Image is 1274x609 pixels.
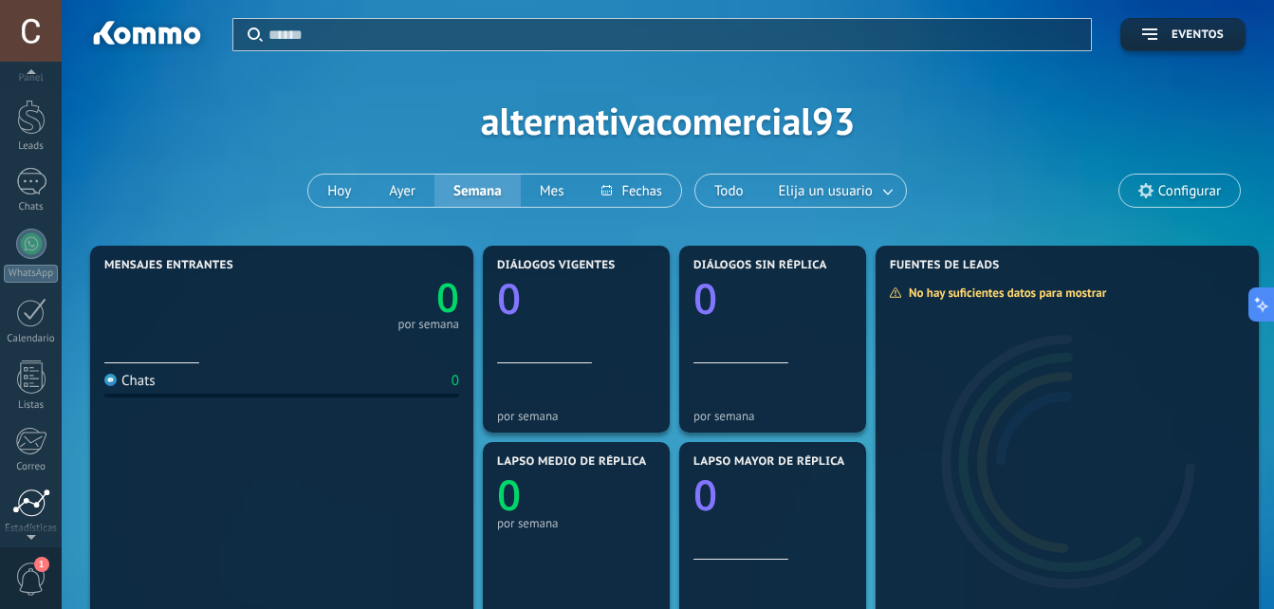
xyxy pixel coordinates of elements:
[452,372,459,390] div: 0
[104,259,233,272] span: Mensajes entrantes
[4,265,58,283] div: WhatsApp
[436,270,459,324] text: 0
[497,516,655,530] div: por semana
[889,285,1119,301] div: No hay suficientes datos para mostrar
[1158,183,1221,199] span: Configurar
[693,409,852,423] div: por semana
[497,269,521,326] text: 0
[397,320,459,329] div: por semana
[104,372,156,390] div: Chats
[497,409,655,423] div: por semana
[763,175,906,207] button: Elija un usuario
[370,175,434,207] button: Ayer
[34,557,49,572] span: 1
[4,201,59,213] div: Chats
[890,259,1000,272] span: Fuentes de leads
[775,178,877,204] span: Elija un usuario
[693,466,717,523] text: 0
[693,259,827,272] span: Diálogos sin réplica
[104,374,117,386] img: Chats
[521,175,583,207] button: Mes
[497,466,521,523] text: 0
[695,175,763,207] button: Todo
[1172,28,1224,42] span: Eventos
[308,175,370,207] button: Hoy
[4,399,59,412] div: Listas
[434,175,521,207] button: Semana
[693,269,717,326] text: 0
[4,333,59,345] div: Calendario
[4,140,59,153] div: Leads
[282,270,459,324] a: 0
[497,259,616,272] span: Diálogos vigentes
[1120,18,1246,51] button: Eventos
[582,175,680,207] button: Fechas
[4,461,59,473] div: Correo
[693,455,844,469] span: Lapso mayor de réplica
[497,455,647,469] span: Lapso medio de réplica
